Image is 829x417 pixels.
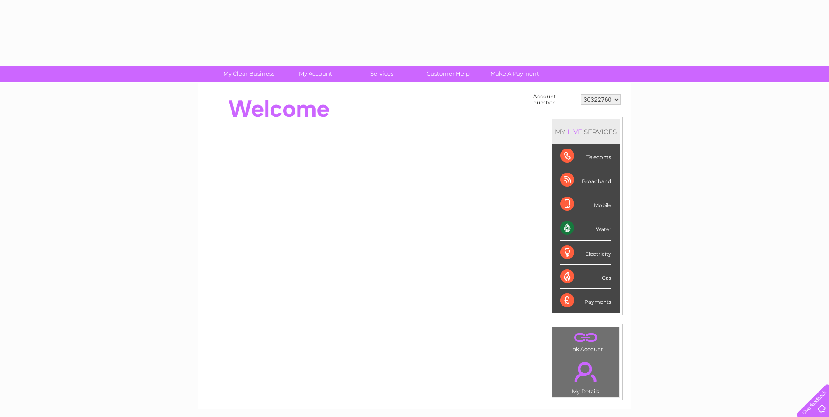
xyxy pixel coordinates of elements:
td: Link Account [552,327,620,354]
div: Payments [560,289,611,313]
div: Gas [560,265,611,289]
a: . [555,357,617,387]
td: My Details [552,354,620,397]
a: Make A Payment [479,66,551,82]
a: . [555,330,617,345]
div: LIVE [565,128,584,136]
td: Account number [531,91,579,108]
a: My Clear Business [213,66,285,82]
div: Electricity [560,241,611,265]
div: MY SERVICES [552,119,620,144]
div: Broadband [560,168,611,192]
a: My Account [279,66,351,82]
a: Customer Help [412,66,484,82]
div: Telecoms [560,144,611,168]
a: Services [346,66,418,82]
div: Mobile [560,192,611,216]
div: Water [560,216,611,240]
